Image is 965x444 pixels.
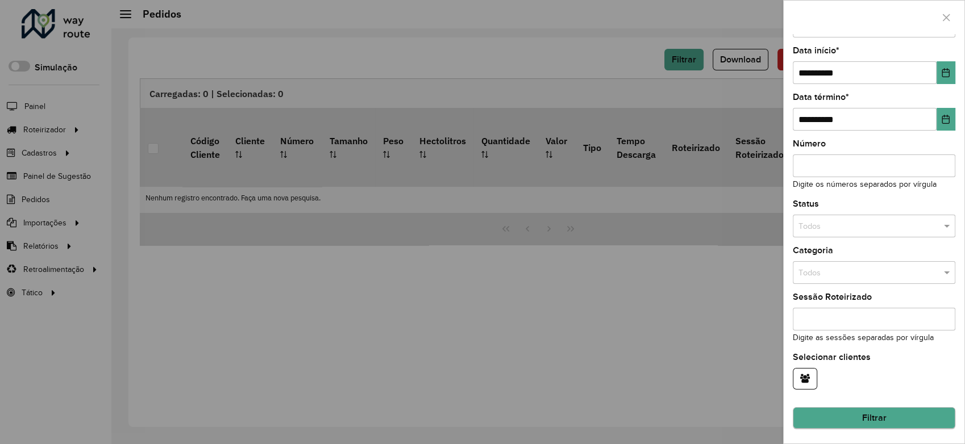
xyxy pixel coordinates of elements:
button: Choose Date [937,108,955,131]
label: Sessão Roteirizado [793,290,872,304]
label: Status [793,197,819,211]
button: Filtrar [793,407,955,429]
small: Digite os números separados por vírgula [793,180,937,189]
label: Data início [793,44,839,57]
label: Data término [793,90,849,104]
label: Selecionar clientes [793,350,871,364]
small: Digite as sessões separadas por vírgula [793,333,934,342]
label: Categoria [793,244,833,257]
label: Número [793,137,826,150]
button: Choose Date [937,61,955,84]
